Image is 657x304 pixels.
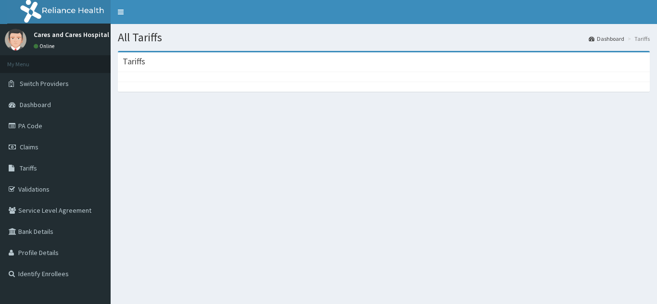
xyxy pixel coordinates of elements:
[20,100,51,109] span: Dashboard
[5,29,26,50] img: User Image
[34,31,121,38] p: Cares and Cares Hospital Ltd
[589,35,624,43] a: Dashboard
[20,79,69,88] span: Switch Providers
[20,164,37,172] span: Tariffs
[34,43,57,49] a: Online
[123,57,145,66] h3: Tariffs
[20,143,38,151] span: Claims
[118,31,650,44] h1: All Tariffs
[625,35,650,43] li: Tariffs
